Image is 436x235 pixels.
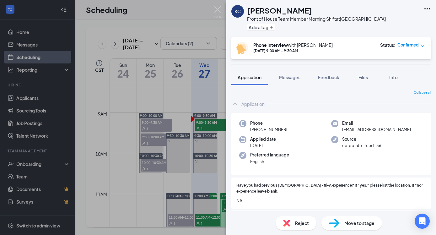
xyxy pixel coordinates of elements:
span: Info [389,74,398,80]
div: with [PERSON_NAME] [253,42,333,48]
span: Collapse all [414,90,431,95]
span: Phone [250,120,287,126]
div: Open Intercom Messenger [415,214,430,229]
span: Applied date [250,136,276,142]
span: [PHONE_NUMBER] [250,126,287,133]
div: KC [234,8,241,14]
span: Files [358,74,368,80]
svg: Plus [270,25,273,29]
b: Phone Interview [253,42,288,48]
div: Status : [380,42,396,48]
span: Reject [295,220,309,227]
button: PlusAdd a tag [247,24,275,30]
span: Have you had previous [DEMOGRAPHIC_DATA]-fil-A experience? If "yes," please list the location. If... [236,183,426,194]
span: NA [236,197,426,204]
span: corporate_feed_36 [342,142,381,149]
span: Email [342,120,411,126]
span: [EMAIL_ADDRESS][DOMAIN_NAME] [342,126,411,133]
span: Confirmed [397,42,419,48]
div: [DATE] 9:00 AM - 9:30 AM [253,48,333,53]
span: down [420,43,425,48]
span: Move to stage [344,220,374,227]
div: Application [241,101,265,107]
span: English [250,158,289,165]
span: Source [342,136,381,142]
div: Front of House Team Member Morning Shift at [GEOGRAPHIC_DATA] [247,16,386,22]
span: Application [238,74,261,80]
span: Preferred language [250,152,289,158]
svg: ChevronUp [231,100,239,108]
span: [DATE] [250,142,276,149]
span: Messages [279,74,300,80]
span: Feedback [318,74,339,80]
svg: Ellipses [423,5,431,13]
h1: [PERSON_NAME] [247,5,312,16]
